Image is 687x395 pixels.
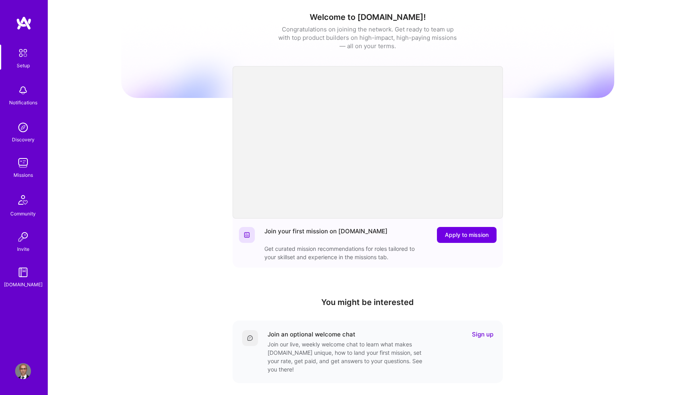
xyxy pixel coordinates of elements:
div: Join our live, weekly welcome chat to learn what makes [DOMAIN_NAME] unique, how to land your fir... [268,340,427,373]
div: Setup [17,61,30,70]
div: Congratulations on joining the network. Get ready to team up with top product builders on high-im... [278,25,457,50]
span: Apply to mission [445,231,489,239]
img: discovery [15,119,31,135]
div: Community [10,209,36,218]
a: User Avatar [13,363,33,379]
img: logo [16,16,32,30]
img: Invite [15,229,31,245]
div: [DOMAIN_NAME] [4,280,43,289]
div: Discovery [12,135,35,144]
div: Notifications [9,98,37,107]
img: teamwork [15,155,31,171]
iframe: video [233,66,503,219]
img: bell [15,82,31,98]
div: Missions [14,171,33,179]
img: Website [244,232,250,238]
img: User Avatar [15,363,31,379]
div: Get curated mission recommendations for roles tailored to your skillset and experience in the mis... [264,244,423,261]
img: Comment [247,335,253,341]
img: guide book [15,264,31,280]
div: Invite [17,245,29,253]
a: Sign up [472,330,493,338]
img: Community [14,190,33,209]
button: Apply to mission [437,227,497,243]
h4: You might be interested [233,297,503,307]
div: Join an optional welcome chat [268,330,355,338]
img: setup [15,45,31,61]
div: Join your first mission on [DOMAIN_NAME] [264,227,388,243]
h1: Welcome to [DOMAIN_NAME]! [121,12,614,22]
